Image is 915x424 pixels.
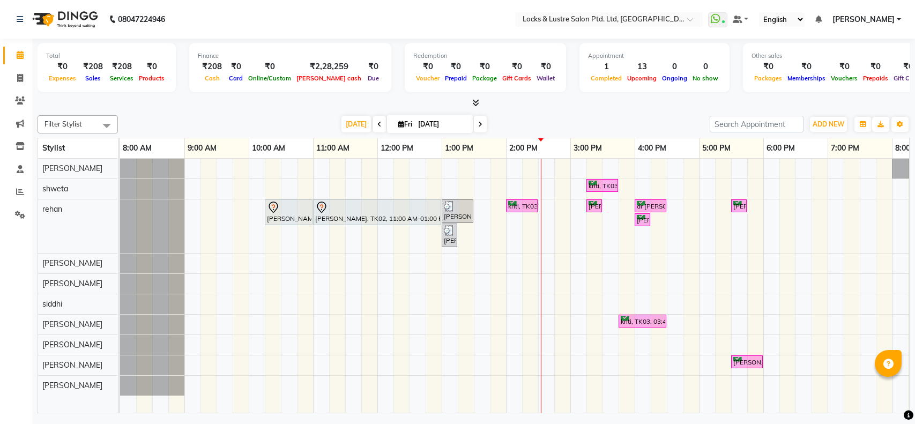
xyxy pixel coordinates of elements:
div: ₹0 [442,61,470,73]
div: kriti, TK03, 03:45 PM-04:30 PM, 999 WAXING FH/UA/HL [620,316,665,326]
div: 13 [624,61,659,73]
div: [PERSON_NAME], TK08, 05:30 PM-05:45 PM, 99 Mens haircut - ABSOLUTE [732,201,746,211]
input: Search Appointment [710,116,804,132]
div: dr [PERSON_NAME], TK05, 04:00 PM-04:30 PM, olaplex package price [636,201,665,211]
div: ₹0 [500,61,534,73]
div: Redemption [413,51,557,61]
a: 6:00 PM [764,140,798,156]
span: Cash [202,75,222,82]
b: 08047224946 [118,4,165,34]
div: 0 [659,61,690,73]
span: rehan [42,204,62,214]
div: ₹208 [107,61,136,73]
div: Appointment [588,51,721,61]
span: Online/Custom [246,75,294,82]
span: Card [226,75,246,82]
span: Packages [752,75,785,82]
div: [PERSON_NAME], TK09, 05:30 PM-06:00 PM, PROMO 199 - Gel Polish [732,357,762,367]
iframe: chat widget [870,381,904,413]
span: No show [690,75,721,82]
span: ADD NEW [813,120,844,128]
div: ₹0 [136,61,167,73]
a: 5:00 PM [700,140,733,156]
span: siddhi [42,299,62,309]
a: 1:00 PM [442,140,476,156]
a: 3:00 PM [571,140,605,156]
div: [PERSON_NAME], TK02, 10:15 AM-11:00 AM, root touchup package [266,201,311,224]
a: 2:00 PM [507,140,540,156]
span: Filter Stylist [44,120,82,128]
span: Voucher [413,75,442,82]
div: ₹0 [860,61,891,73]
span: Gift Cards [500,75,534,82]
span: Completed [588,75,624,82]
span: [PERSON_NAME] [42,163,102,173]
button: ADD NEW [810,117,847,132]
span: Prepaids [860,75,891,82]
span: shweta [42,184,68,194]
span: Ongoing [659,75,690,82]
span: Expenses [46,75,79,82]
div: [PERSON_NAME], TK07, 03:15 PM-03:30 PM, 99 Mens haircut - ABSOLUTE [587,201,601,211]
div: ₹0 [534,61,557,73]
div: kriti, TK03, 03:15 PM-03:45 PM, PROMO 199 - Gel Polish [587,181,617,191]
span: Vouchers [828,75,860,82]
span: [PERSON_NAME] cash [294,75,364,82]
div: ₹0 [364,61,383,73]
span: [PERSON_NAME] [42,319,102,329]
span: Due [365,75,382,82]
div: kriti, TK03, 02:00 PM-02:30 PM, [DEMOGRAPHIC_DATA] HAIRCUT 199 - OG [507,201,537,211]
span: Sales [83,75,103,82]
span: [PERSON_NAME] [832,14,895,25]
a: 10:00 AM [249,140,288,156]
a: 4:00 PM [635,140,669,156]
img: logo [27,4,101,34]
span: [PERSON_NAME] [42,340,102,349]
input: 2025-10-03 [415,116,468,132]
span: Prepaid [442,75,470,82]
span: [PERSON_NAME] [42,279,102,288]
span: Wallet [534,75,557,82]
span: Fri [396,120,415,128]
div: ₹208 [198,61,226,73]
a: 9:00 AM [185,140,219,156]
a: 12:00 PM [378,140,416,156]
div: ₹0 [470,61,500,73]
div: [PERSON_NAME], TK06, 01:00 PM-01:30 PM, MEN [PERSON_NAME] Touch up [443,201,472,221]
a: 11:00 AM [314,140,352,156]
div: ₹0 [246,61,294,73]
div: Finance [198,51,383,61]
span: [PERSON_NAME] [42,258,102,268]
div: 0 [690,61,721,73]
div: ₹2,28,259 [294,61,364,73]
div: 1 [588,61,624,73]
span: [PERSON_NAME] [42,381,102,390]
div: ₹0 [413,61,442,73]
div: ₹0 [752,61,785,73]
div: ₹208 [79,61,107,73]
div: ₹0 [226,61,246,73]
span: [DATE] [341,116,371,132]
div: ₹0 [46,61,79,73]
div: ₹0 [785,61,828,73]
span: Services [107,75,136,82]
div: [PERSON_NAME], TK06, 01:00 PM-01:15 PM, 99 Mens haircut - ABSOLUTE [443,225,456,246]
a: 7:00 PM [828,140,862,156]
span: [PERSON_NAME] [42,360,102,370]
span: Memberships [785,75,828,82]
div: ₹0 [828,61,860,73]
span: Upcoming [624,75,659,82]
div: [PERSON_NAME], TK02, 11:00 AM-01:00 PM, New WOMEN HIGHLIGHTS/ BALAYAGE SHORT LENGTH [314,201,440,224]
span: Package [470,75,500,82]
div: [PERSON_NAME], TK04, 04:00 PM-04:15 PM, 99 Mens haircut - ABSOLUTE [636,215,649,225]
span: Products [136,75,167,82]
a: 8:00 AM [120,140,154,156]
div: Total [46,51,167,61]
span: Stylist [42,143,65,153]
